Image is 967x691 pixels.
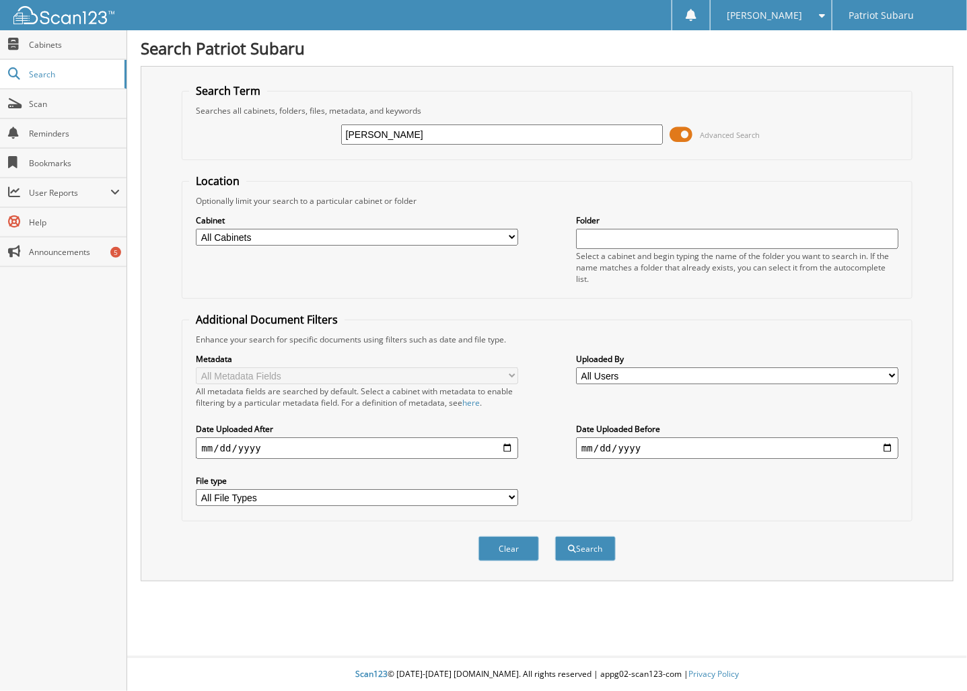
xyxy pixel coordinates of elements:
label: Metadata [196,353,517,365]
div: Enhance your search for specific documents using filters such as date and file type. [189,334,904,345]
input: start [196,437,517,459]
label: Cabinet [196,215,517,226]
div: 5 [110,247,121,258]
div: Optionally limit your search to a particular cabinet or folder [189,195,904,207]
legend: Additional Document Filters [189,312,345,327]
button: Search [555,536,616,561]
span: User Reports [29,187,110,198]
span: Advanced Search [700,130,760,140]
span: Reminders [29,128,120,139]
label: File type [196,475,517,486]
div: All metadata fields are searched by default. Select a cabinet with metadata to enable filtering b... [196,386,517,408]
div: © [DATE]-[DATE] [DOMAIN_NAME]. All rights reserved | appg02-scan123-com | [127,658,967,691]
label: Folder [576,215,898,226]
legend: Search Term [189,83,267,98]
input: end [576,437,898,459]
iframe: Chat Widget [900,626,967,691]
span: Help [29,217,120,228]
button: Clear [478,536,539,561]
div: Select a cabinet and begin typing the name of the folder you want to search in. If the name match... [576,250,898,285]
span: Announcements [29,246,120,258]
div: Searches all cabinets, folders, files, metadata, and keywords [189,105,904,116]
span: Patriot Subaru [849,11,914,20]
label: Uploaded By [576,353,898,365]
span: Cabinets [29,39,120,50]
label: Date Uploaded Before [576,423,898,435]
a: here [462,397,480,408]
label: Date Uploaded After [196,423,517,435]
legend: Location [189,174,246,188]
span: Search [29,69,118,80]
span: Scan [29,98,120,110]
img: scan123-logo-white.svg [13,6,114,24]
h1: Search Patriot Subaru [141,37,954,59]
span: [PERSON_NAME] [727,11,803,20]
span: Scan123 [355,668,388,680]
a: Privacy Policy [688,668,739,680]
span: Bookmarks [29,157,120,169]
